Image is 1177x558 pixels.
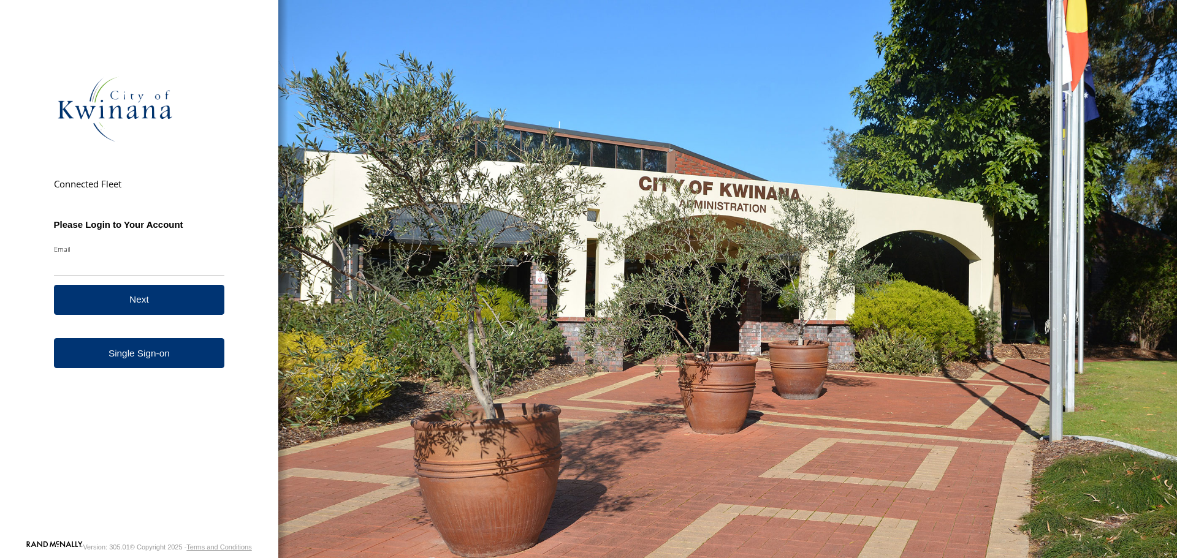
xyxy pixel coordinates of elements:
div: © Copyright 2025 - [130,543,252,551]
button: Next [54,285,225,315]
a: Terms and Conditions [186,543,251,551]
h3: Please Login to Your Account [54,219,225,230]
a: Visit our Website [26,541,83,553]
div: Version: 305.01 [83,543,129,551]
a: Single Sign-on [54,338,225,368]
h2: Connected Fleet [54,178,225,190]
label: Email [54,244,225,254]
img: COK [54,48,177,170]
